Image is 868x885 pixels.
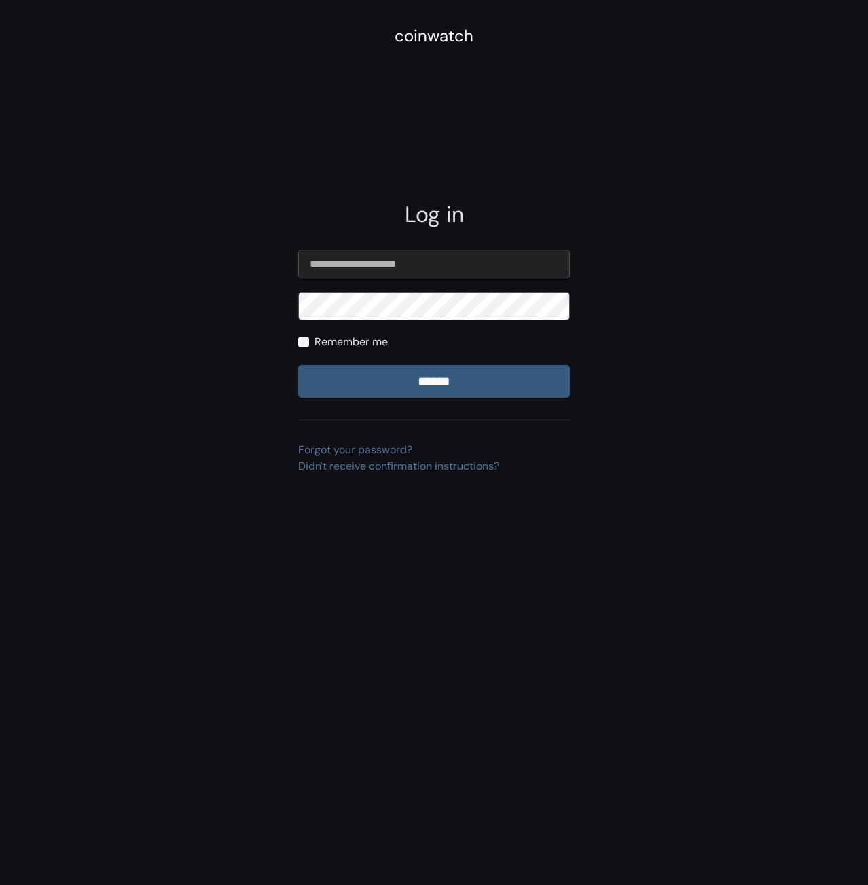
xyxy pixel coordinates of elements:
div: coinwatch [395,24,473,48]
label: Remember me [314,334,388,350]
h2: Log in [298,202,570,227]
a: coinwatch [395,31,473,45]
a: Forgot your password? [298,442,412,457]
a: Didn't receive confirmation instructions? [298,459,499,473]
